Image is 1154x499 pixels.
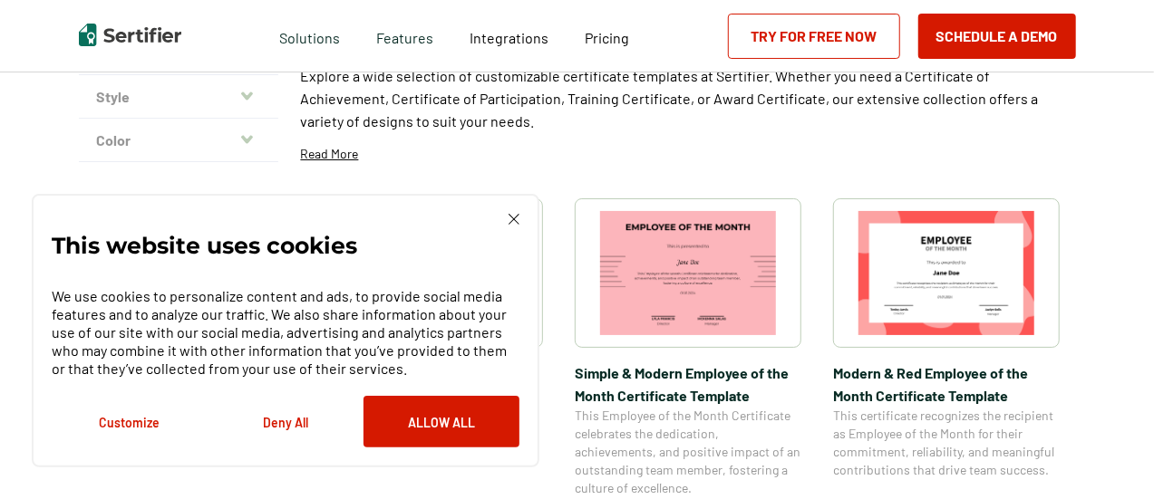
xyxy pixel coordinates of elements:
button: Customize [52,396,208,447]
a: Simple & Modern Employee of the Month Certificate TemplateSimple & Modern Employee of the Month C... [575,198,801,497]
span: Solutions [279,24,340,47]
iframe: Chat Widget [1063,412,1154,499]
span: Pricing [585,29,629,46]
img: Cookie Popup Close [509,214,519,225]
button: Color [79,119,278,162]
img: Modern & Red Employee of the Month Certificate Template [858,211,1034,335]
p: Read More [301,145,359,163]
p: We use cookies to personalize content and ads, to provide social media features and to analyze ou... [52,287,519,378]
span: Modern & Red Employee of the Month Certificate Template [833,361,1060,407]
button: Schedule a Demo [918,14,1076,59]
p: This website uses cookies [52,236,357,254]
span: Integrations [470,29,548,46]
span: This Employee of the Month Certificate celebrates the dedication, achievements, and positive impa... [575,407,801,497]
span: Features [376,24,433,47]
span: Simple & Modern Employee of the Month Certificate Template [575,361,801,407]
button: Style [79,75,278,119]
p: Explore a wide selection of customizable certificate templates at Sertifier. Whether you need a C... [301,64,1076,132]
a: Modern & Red Employee of the Month Certificate TemplateModern & Red Employee of the Month Certifi... [833,198,1060,497]
button: Deny All [208,396,364,447]
a: Try for Free Now [728,14,900,59]
span: This certificate recognizes the recipient as Employee of the Month for their commitment, reliabil... [833,407,1060,479]
img: Simple & Modern Employee of the Month Certificate Template [600,211,776,335]
button: Allow All [364,396,519,447]
a: Pricing [585,24,629,47]
a: Integrations [470,24,548,47]
img: Sertifier | Digital Credentialing Platform [79,24,181,46]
